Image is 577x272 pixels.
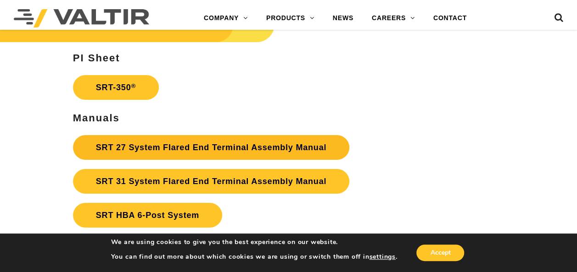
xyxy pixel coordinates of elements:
a: SRT 31 System Flared End Terminal Assembly Manual [73,169,349,194]
a: COMPANY [195,9,257,27]
a: PRODUCTS [257,9,324,27]
strong: SRT HBA 6-Post System [96,211,199,220]
a: NEWS [324,9,363,27]
img: Valtir [14,9,149,27]
a: SRT-350® [73,75,159,100]
button: settings [369,253,395,261]
button: Accept [416,245,464,261]
a: SRT 27 System Flared End Terminal Assembly Manual [73,135,349,160]
strong: Manuals [73,112,120,124]
sup: ® [131,82,136,89]
p: You can find out more about which cookies we are using or switch them off in . [111,253,398,261]
a: CAREERS [363,9,424,27]
a: SRT HBA 6-Post System [73,203,222,228]
a: CONTACT [424,9,476,27]
p: We are using cookies to give you the best experience on our website. [111,238,398,246]
strong: PI Sheet [73,52,120,64]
